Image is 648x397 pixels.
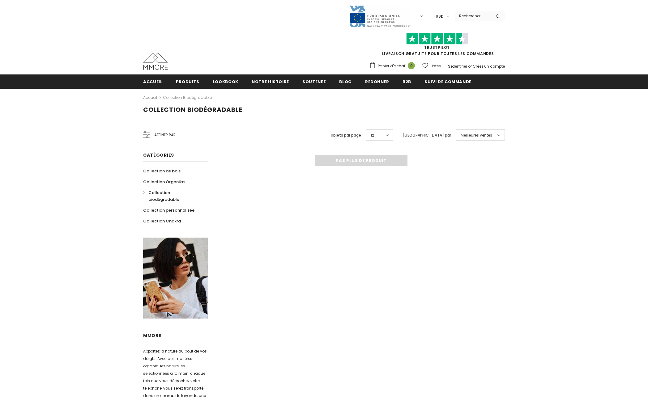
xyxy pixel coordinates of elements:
span: Collection de bois [143,168,181,174]
a: Créez un compte [473,64,505,69]
a: Collection biodégradable [163,95,212,100]
span: Lookbook [213,79,238,85]
span: Blog [339,79,352,85]
span: Collection biodégradable [148,190,179,202]
a: Collection biodégradable [143,187,201,205]
a: Blog [339,74,352,88]
span: Affiner par [154,132,176,138]
a: S'identifier [448,64,467,69]
span: Collection Organika [143,179,185,185]
span: Suivi de commande [424,79,471,85]
span: 12 [371,132,374,138]
a: soutenez [302,74,326,88]
label: objets par page [331,132,361,138]
a: Collection Organika [143,176,185,187]
a: TrustPilot [424,45,450,50]
a: Listes [422,61,441,71]
img: Cas MMORE [143,53,168,70]
a: Collection Chakra [143,216,181,226]
span: LIVRAISON GRATUITE POUR TOUTES LES COMMANDES [369,36,505,56]
span: USD [436,13,444,19]
a: Javni Razpis [349,13,411,19]
span: Collection biodégradable [143,105,242,114]
span: soutenez [302,79,326,85]
span: Panier d'achat [378,63,405,69]
label: [GEOGRAPHIC_DATA] par [403,132,451,138]
span: Notre histoire [252,79,289,85]
a: B2B [403,74,411,88]
span: B2B [403,79,411,85]
span: Catégories [143,152,174,158]
a: Panier d'achat 0 [369,61,418,71]
span: Meilleures ventes [461,132,492,138]
span: Collection Chakra [143,218,181,224]
a: Collection de bois [143,166,181,176]
span: Listes [431,63,441,69]
input: Search Site [455,11,491,20]
span: 0 [408,62,415,69]
img: Faites confiance aux étoiles pilotes [406,33,468,45]
a: Redonner [365,74,389,88]
span: Produits [176,79,199,85]
a: Lookbook [213,74,238,88]
span: or [468,64,472,69]
img: Javni Razpis [349,5,411,27]
span: Accueil [143,79,163,85]
span: Collection personnalisée [143,207,194,213]
span: MMORE [143,332,161,339]
a: Accueil [143,94,157,101]
a: Accueil [143,74,163,88]
a: Notre histoire [252,74,289,88]
a: Produits [176,74,199,88]
a: Suivi de commande [424,74,471,88]
a: Collection personnalisée [143,205,194,216]
span: Redonner [365,79,389,85]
